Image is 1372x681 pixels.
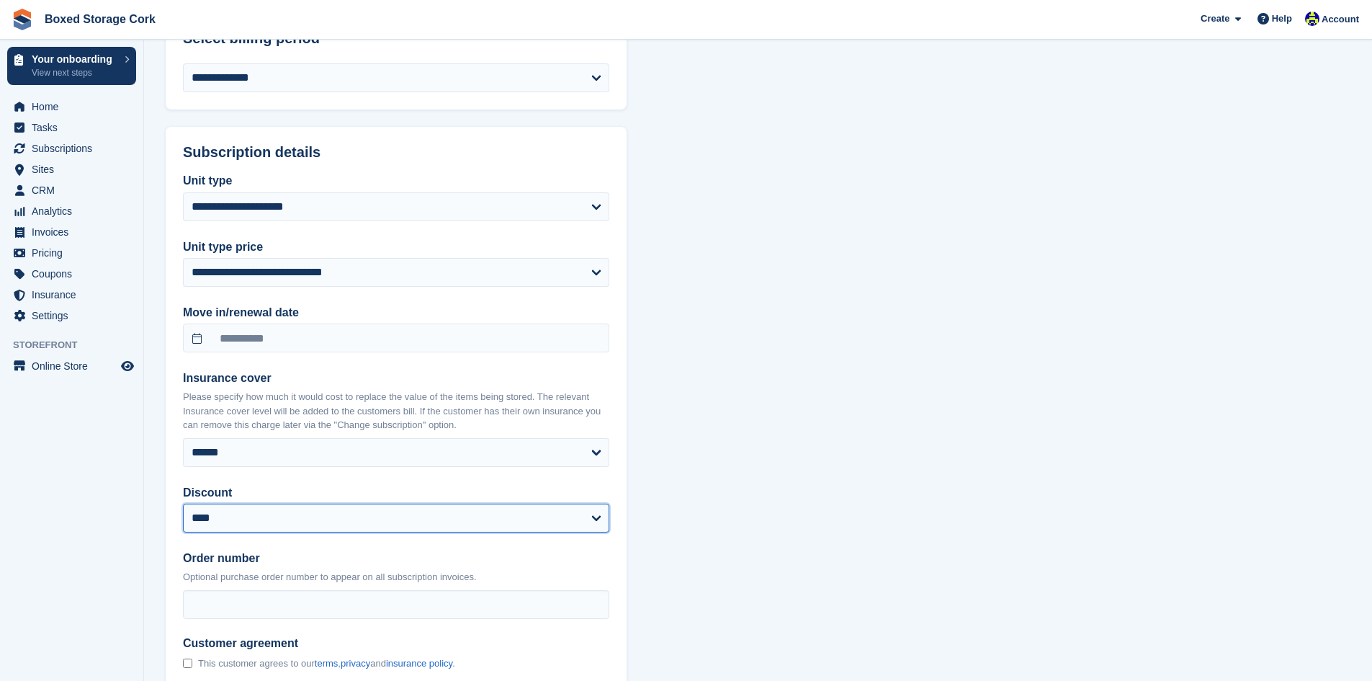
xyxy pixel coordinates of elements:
input: Customer agreement This customer agrees to ourterms,privacyandinsurance policy. [183,659,192,668]
a: Your onboarding View next steps [7,47,136,85]
span: Insurance [32,285,118,305]
label: Move in/renewal date [183,304,609,321]
label: Unit type [183,172,609,190]
span: Settings [32,306,118,326]
label: Unit type price [183,239,609,256]
a: menu [7,138,136,159]
span: Invoices [32,222,118,242]
p: Please specify how much it would cost to replace the value of the items being stored. The relevan... [183,390,609,432]
span: Account [1322,12,1359,27]
a: menu [7,222,136,242]
a: menu [7,243,136,263]
a: terms [315,658,338,669]
a: Preview store [119,357,136,375]
label: Order number [183,550,609,567]
a: menu [7,285,136,305]
span: Help [1272,12,1292,26]
a: menu [7,306,136,326]
span: Home [32,97,118,117]
span: Pricing [32,243,118,263]
h2: Subscription details [183,144,609,161]
img: Vincent [1305,12,1319,26]
a: menu [7,356,136,376]
p: View next steps [32,66,117,79]
span: Coupons [32,264,118,284]
p: Your onboarding [32,54,117,64]
a: insurance policy [386,658,452,669]
a: menu [7,180,136,200]
a: privacy [341,658,370,669]
p: Optional purchase order number to appear on all subscription invoices. [183,570,609,584]
a: menu [7,97,136,117]
img: stora-icon-8386f47178a22dfd0bd8f6a31ec36ba5ce8667c1dd55bd0f319d3a0aa187defe.svg [12,9,33,30]
a: menu [7,159,136,179]
a: menu [7,201,136,221]
span: Create [1201,12,1229,26]
a: menu [7,117,136,138]
a: Boxed Storage Cork [39,7,161,31]
label: Discount [183,484,609,502]
span: Storefront [13,338,143,352]
span: This customer agrees to our , and . [198,658,455,669]
span: Customer agreement [183,636,455,651]
span: CRM [32,180,118,200]
span: Tasks [32,117,118,138]
a: menu [7,264,136,284]
span: Online Store [32,356,118,376]
span: Analytics [32,201,118,221]
span: Sites [32,159,118,179]
label: Insurance cover [183,370,609,387]
span: Subscriptions [32,138,118,159]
